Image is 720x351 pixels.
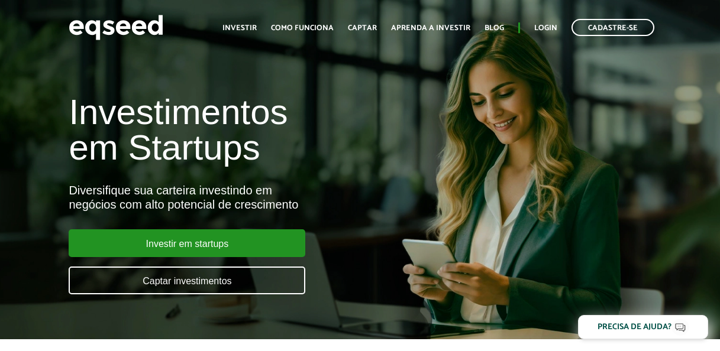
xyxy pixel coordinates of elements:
a: Login [534,24,557,32]
a: Captar [348,24,377,32]
a: Como funciona [271,24,334,32]
a: Investir em startups [69,229,305,257]
div: Diversifique sua carteira investindo em negócios com alto potencial de crescimento [69,183,411,212]
h1: Investimentos em Startups [69,95,411,165]
a: Aprenda a investir [391,24,470,32]
a: Investir [222,24,257,32]
a: Captar investimentos [69,266,305,294]
a: Blog [485,24,504,32]
a: Cadastre-se [572,19,654,36]
img: EqSeed [69,12,163,43]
